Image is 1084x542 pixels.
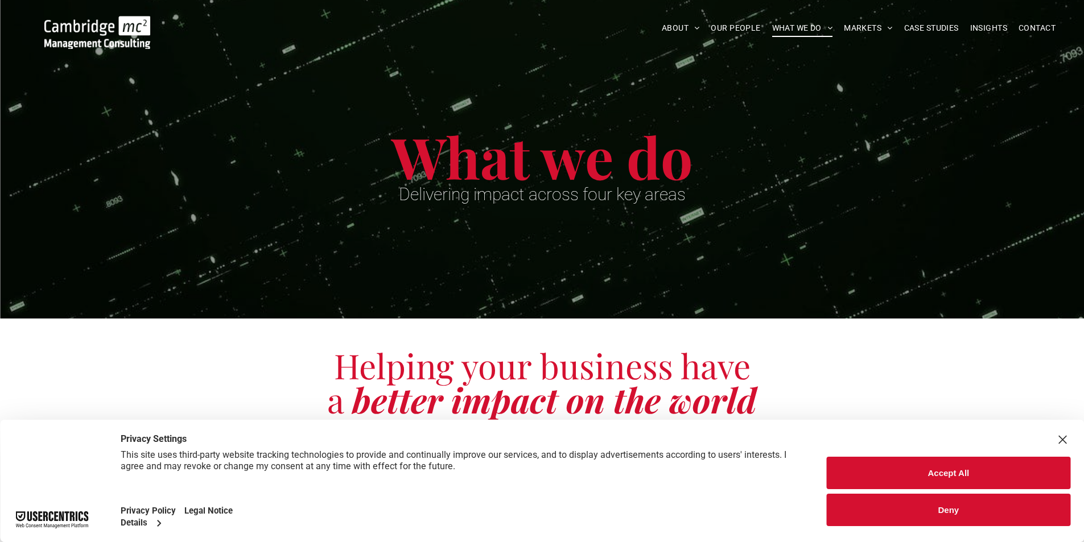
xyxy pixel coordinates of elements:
a: OUR PEOPLE [705,19,766,37]
a: CONTACT [1013,19,1061,37]
span: better impact on the world [352,376,757,422]
a: CASE STUDIES [898,19,965,37]
img: Go to Homepage [44,16,150,49]
a: INSIGHTS [965,19,1013,37]
span: What we do [391,118,693,194]
span: Delivering impact across four key areas [399,184,686,204]
a: MARKETS [838,19,898,37]
a: WHAT WE DO [766,19,839,37]
span: Helping your business have a [327,342,751,422]
a: Your Business Transformed | Cambridge Management Consulting [44,18,150,30]
a: ABOUT [656,19,706,37]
